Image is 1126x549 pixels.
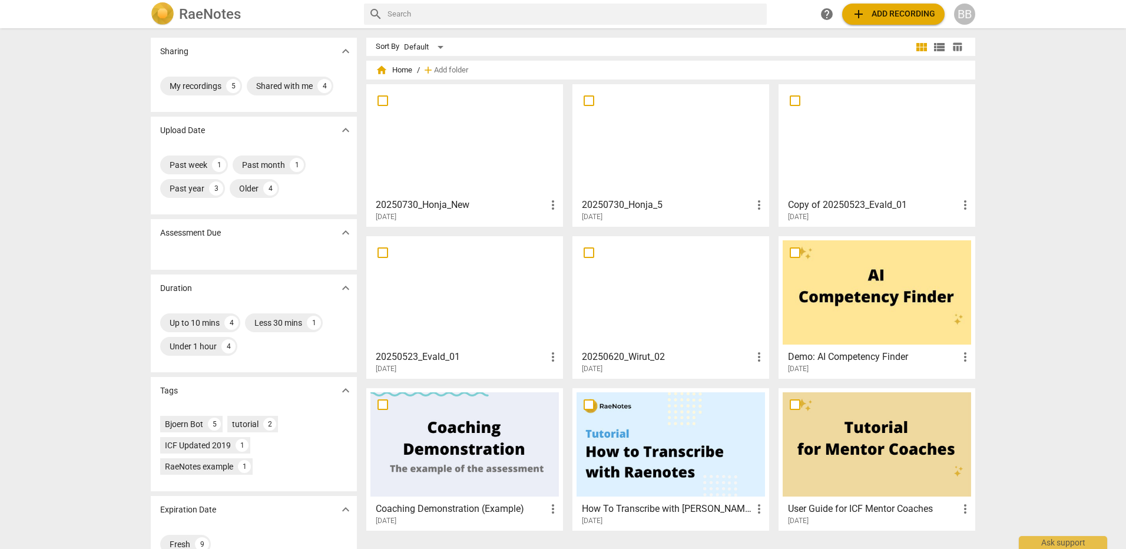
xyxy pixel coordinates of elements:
[376,516,396,526] span: [DATE]
[842,4,945,25] button: Upload
[170,340,217,352] div: Under 1 hour
[376,212,396,222] span: [DATE]
[263,418,276,431] div: 2
[339,44,353,58] span: expand_more
[783,240,971,373] a: Demo: AI Competency Finder[DATE]
[339,123,353,137] span: expand_more
[242,159,285,171] div: Past month
[238,460,251,473] div: 1
[339,383,353,398] span: expand_more
[913,38,930,56] button: Tile view
[788,350,958,364] h3: Demo: AI Competency Finder
[337,382,355,399] button: Show more
[160,504,216,516] p: Expiration Date
[337,279,355,297] button: Show more
[546,502,560,516] span: more_vert
[376,502,546,516] h3: Coaching Demonstration (Example)
[752,502,766,516] span: more_vert
[151,2,355,26] a: LogoRaeNotes
[788,502,958,516] h3: User Guide for ICF Mentor Coaches
[376,64,412,76] span: Home
[930,38,948,56] button: List view
[170,183,204,194] div: Past year
[170,80,221,92] div: My recordings
[179,6,241,22] h2: RaeNotes
[915,40,929,54] span: view_module
[160,282,192,295] p: Duration
[337,224,355,242] button: Show more
[948,38,966,56] button: Table view
[577,240,765,373] a: 20250620_Wirut_02[DATE]
[339,281,353,295] span: expand_more
[317,79,332,93] div: 4
[254,317,302,329] div: Less 30 mins
[236,439,249,452] div: 1
[337,501,355,518] button: Show more
[752,350,766,364] span: more_vert
[376,64,388,76] span: home
[952,41,963,52] span: table_chart
[546,198,560,212] span: more_vert
[788,516,809,526] span: [DATE]
[783,88,971,221] a: Copy of 20250523_Evald_01[DATE]
[422,64,434,76] span: add
[816,4,837,25] a: Help
[434,66,468,75] span: Add folder
[752,198,766,212] span: more_vert
[820,7,834,21] span: help
[958,502,972,516] span: more_vert
[932,40,946,54] span: view_list
[577,392,765,525] a: How To Transcribe with [PERSON_NAME][DATE]
[337,42,355,60] button: Show more
[582,198,752,212] h3: 20250730_Honja_5
[582,516,602,526] span: [DATE]
[263,181,277,196] div: 4
[165,418,203,430] div: Bjoern Bot
[160,45,188,58] p: Sharing
[582,364,602,374] span: [DATE]
[582,502,752,516] h3: How To Transcribe with RaeNotes
[160,227,221,239] p: Assessment Due
[954,4,975,25] button: BB
[337,121,355,139] button: Show more
[388,5,762,24] input: Search
[339,502,353,517] span: expand_more
[160,124,205,137] p: Upload Date
[290,158,304,172] div: 1
[376,364,396,374] span: [DATE]
[1019,536,1107,549] div: Ask support
[852,7,866,21] span: add
[582,350,752,364] h3: 20250620_Wirut_02
[226,79,240,93] div: 5
[783,392,971,525] a: User Guide for ICF Mentor Coaches[DATE]
[256,80,313,92] div: Shared with me
[160,385,178,397] p: Tags
[165,439,231,451] div: ICF Updated 2019
[376,42,399,51] div: Sort By
[232,418,259,430] div: tutorial
[376,198,546,212] h3: 20250730_Honja_New
[788,364,809,374] span: [DATE]
[151,2,174,26] img: Logo
[339,226,353,240] span: expand_more
[376,350,546,364] h3: 20250523_Evald_01
[582,212,602,222] span: [DATE]
[170,159,207,171] div: Past week
[208,418,221,431] div: 5
[788,212,809,222] span: [DATE]
[546,350,560,364] span: more_vert
[224,316,239,330] div: 4
[170,317,220,329] div: Up to 10 mins
[852,7,935,21] span: Add recording
[209,181,223,196] div: 3
[307,316,321,330] div: 1
[958,198,972,212] span: more_vert
[788,198,958,212] h3: Copy of 20250523_Evald_01
[370,392,559,525] a: Coaching Demonstration (Example)[DATE]
[958,350,972,364] span: more_vert
[369,7,383,21] span: search
[239,183,259,194] div: Older
[165,461,233,472] div: RaeNotes example
[370,88,559,221] a: 20250730_Honja_New[DATE]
